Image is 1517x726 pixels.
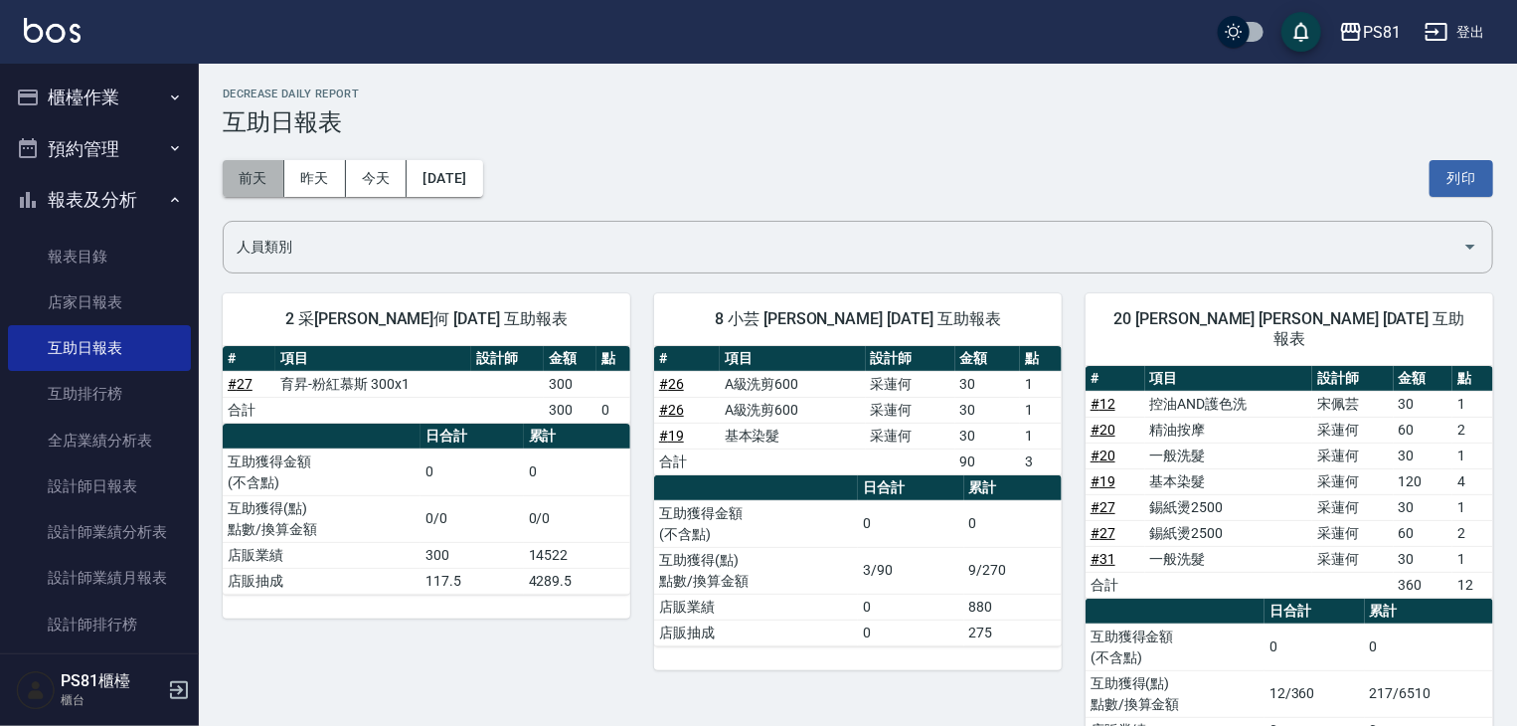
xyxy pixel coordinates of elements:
table: a dense table [223,424,630,595]
th: 項目 [720,346,866,372]
button: PS81 [1331,12,1409,53]
td: 0 [1264,624,1365,670]
th: 日合計 [1264,599,1365,625]
td: 0 [524,449,630,495]
td: 117.5 [421,568,524,594]
td: 采蓮何 [1312,546,1393,572]
td: 30 [955,397,1021,423]
td: 30 [955,423,1021,449]
button: 前天 [223,160,284,197]
a: 設計師業績月報表 [8,555,191,601]
p: 櫃台 [61,691,162,709]
td: 0/0 [421,495,524,542]
td: 互助獲得(點) 點數/換算金額 [1086,670,1264,717]
td: 錫紙燙2500 [1145,494,1313,520]
a: #20 [1091,448,1115,463]
button: 昨天 [284,160,346,197]
td: 0 [858,500,964,547]
td: 0 [596,397,630,423]
td: 12 [1452,572,1493,598]
th: 點 [1452,366,1493,392]
button: 列印 [1430,160,1493,197]
th: 項目 [1145,366,1313,392]
a: #27 [1091,525,1115,541]
td: A級洗剪600 [720,397,866,423]
td: 30 [1394,443,1453,468]
td: 1 [1452,443,1493,468]
td: 采蓮何 [866,423,955,449]
td: 互助獲得(點) 點數/換算金額 [223,495,421,542]
td: 0 [964,500,1062,547]
th: 設計師 [1312,366,1393,392]
a: #20 [1091,422,1115,438]
td: 精油按摩 [1145,417,1313,443]
td: 2 [1452,417,1493,443]
td: 3/90 [858,547,964,594]
a: 互助日報表 [8,325,191,371]
td: 店販業績 [654,594,858,620]
div: PS81 [1363,20,1401,45]
td: 14522 [524,542,630,568]
td: 采蓮何 [1312,468,1393,494]
td: 2 [1452,520,1493,546]
th: # [1086,366,1145,392]
td: 采蓮何 [1312,520,1393,546]
td: 宋佩芸 [1312,391,1393,417]
td: 30 [1394,391,1453,417]
td: 采蓮何 [1312,417,1393,443]
td: 60 [1394,520,1453,546]
th: 累計 [964,475,1062,501]
td: 4289.5 [524,568,630,594]
th: 日合計 [421,424,524,450]
th: 日合計 [858,475,964,501]
td: 3 [1020,449,1062,474]
a: 設計師業績分析表 [8,509,191,555]
td: 控油AND護色洗 [1145,391,1313,417]
td: 采蓮何 [1312,443,1393,468]
td: 合計 [223,397,275,423]
td: 30 [955,371,1021,397]
td: 店販抽成 [223,568,421,594]
td: 基本染髮 [1145,468,1313,494]
a: 設計師日報表 [8,463,191,509]
span: 8 小芸 [PERSON_NAME] [DATE] 互助報表 [678,309,1038,329]
td: 一般洗髮 [1145,546,1313,572]
td: 1 [1020,371,1062,397]
a: 店家日報表 [8,279,191,325]
td: 300 [544,371,596,397]
button: 櫃檯作業 [8,72,191,123]
td: A級洗剪600 [720,371,866,397]
td: 1 [1452,391,1493,417]
td: 1 [1020,423,1062,449]
button: [DATE] [407,160,482,197]
th: # [223,346,275,372]
button: 今天 [346,160,408,197]
td: 互助獲得金額 (不含點) [654,500,858,547]
td: 0 [421,449,524,495]
th: # [654,346,720,372]
td: 30 [1394,546,1453,572]
a: #19 [1091,473,1115,489]
th: 設計師 [471,346,544,372]
td: 4 [1452,468,1493,494]
th: 點 [1020,346,1062,372]
td: 合計 [1086,572,1145,598]
td: 217/6510 [1365,670,1493,717]
a: 每日收支明細 [8,647,191,693]
th: 項目 [275,346,470,372]
table: a dense table [654,475,1062,646]
td: 店販業績 [223,542,421,568]
th: 金額 [544,346,596,372]
h5: PS81櫃檯 [61,671,162,691]
a: #26 [659,402,684,418]
table: a dense table [654,346,1062,475]
a: #27 [1091,499,1115,515]
th: 累計 [1365,599,1493,625]
a: 互助排行榜 [8,371,191,417]
h2: Decrease Daily Report [223,88,1493,100]
button: 預約管理 [8,123,191,175]
td: 錫紙燙2500 [1145,520,1313,546]
td: 采蓮何 [866,371,955,397]
th: 金額 [955,346,1021,372]
button: Open [1454,231,1486,263]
